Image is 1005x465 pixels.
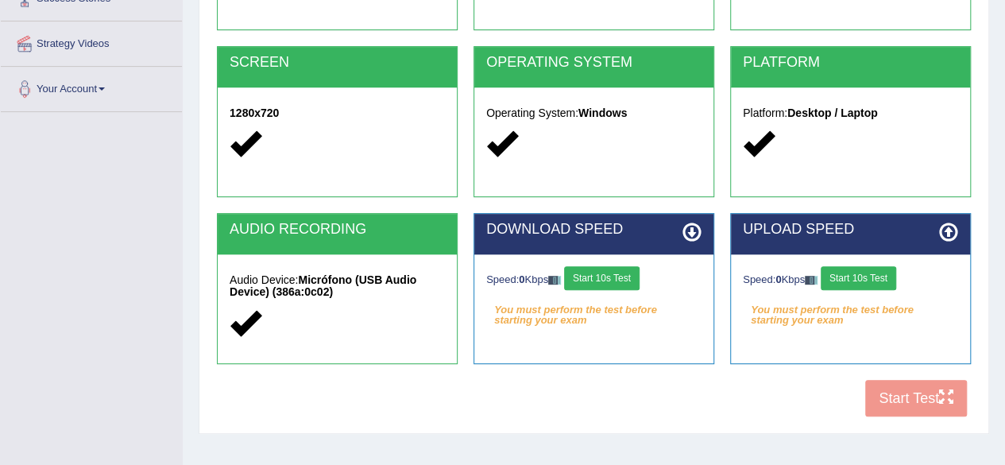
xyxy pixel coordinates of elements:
[548,276,561,285] img: ajax-loader-fb-connection.gif
[230,273,416,298] strong: Micrófono (USB Audio Device) (386a:0c02)
[775,273,781,285] strong: 0
[486,222,702,238] h2: DOWNLOAD SPEED
[1,21,182,61] a: Strategy Videos
[230,107,279,119] strong: 1280x720
[564,266,640,290] button: Start 10s Test
[230,274,445,299] h5: Audio Device:
[787,107,878,119] strong: Desktop / Laptop
[230,222,445,238] h2: AUDIO RECORDING
[743,55,958,71] h2: PLATFORM
[743,298,958,322] em: You must perform the test before starting your exam
[743,222,958,238] h2: UPLOAD SPEED
[486,107,702,119] h5: Operating System:
[230,55,445,71] h2: SCREEN
[486,266,702,294] div: Speed: Kbps
[519,273,524,285] strong: 0
[743,107,958,119] h5: Platform:
[821,266,896,290] button: Start 10s Test
[1,67,182,107] a: Your Account
[578,107,627,119] strong: Windows
[486,298,702,322] em: You must perform the test before starting your exam
[805,276,818,285] img: ajax-loader-fb-connection.gif
[743,266,958,294] div: Speed: Kbps
[486,55,702,71] h2: OPERATING SYSTEM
